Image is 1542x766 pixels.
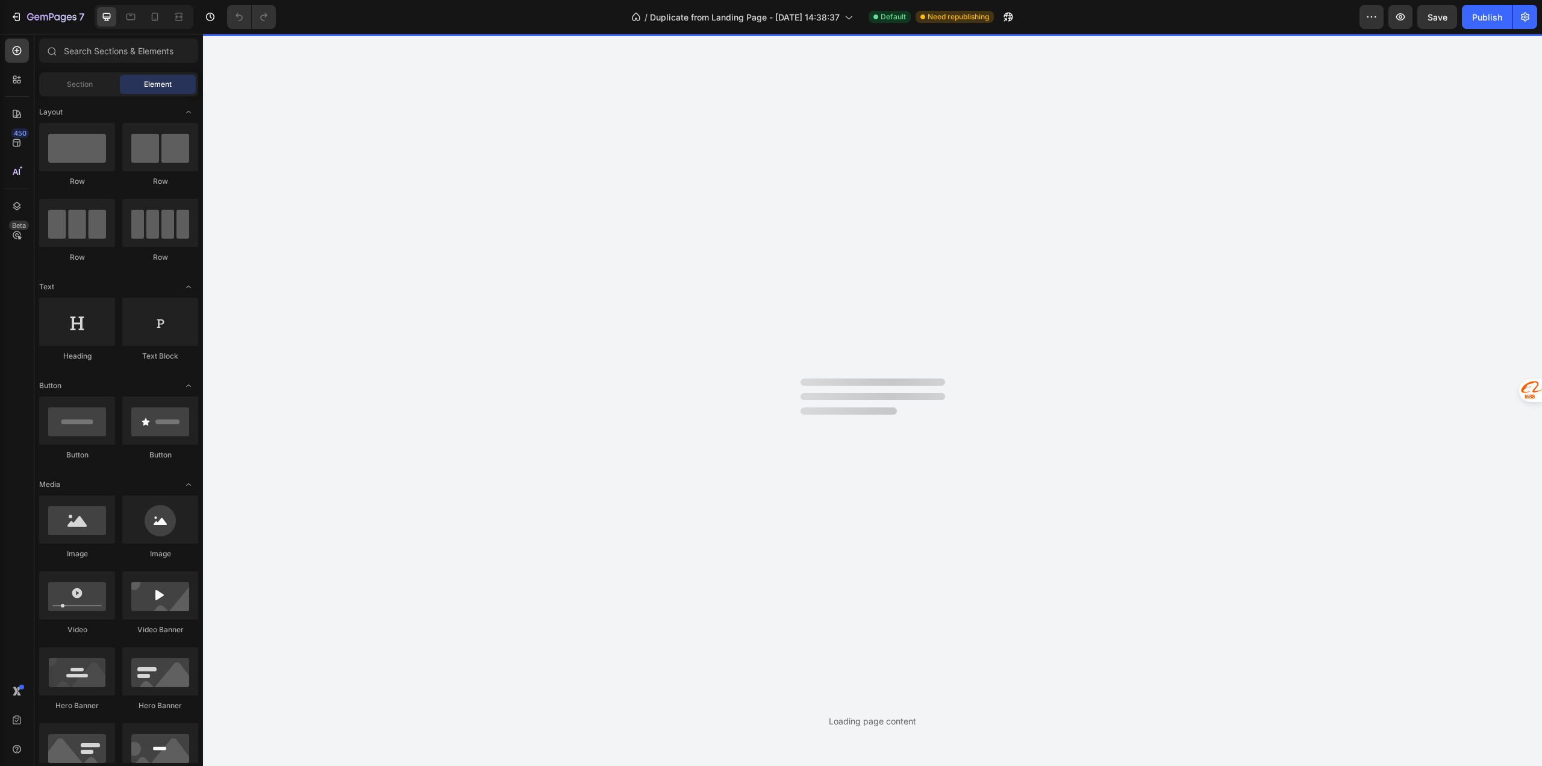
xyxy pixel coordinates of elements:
[39,176,115,187] div: Row
[179,102,198,122] span: Toggle open
[39,351,115,362] div: Heading
[829,715,916,727] div: Loading page content
[39,548,115,559] div: Image
[1472,11,1502,24] div: Publish
[79,10,84,24] p: 7
[179,376,198,395] span: Toggle open
[39,107,63,118] span: Layout
[5,5,90,29] button: 7
[39,380,61,391] span: Button
[1417,5,1457,29] button: Save
[122,700,198,711] div: Hero Banner
[39,700,115,711] div: Hero Banner
[39,479,60,490] span: Media
[39,252,115,263] div: Row
[11,128,29,138] div: 450
[122,176,198,187] div: Row
[179,277,198,297] span: Toggle open
[928,11,989,22] span: Need republishing
[122,548,198,559] div: Image
[122,624,198,635] div: Video Banner
[1462,5,1512,29] button: Publish
[881,11,906,22] span: Default
[122,450,198,460] div: Button
[645,11,648,24] span: /
[122,351,198,362] div: Text Block
[39,450,115,460] div: Button
[179,475,198,494] span: Toggle open
[67,79,93,90] span: Section
[227,5,276,29] div: Undo/Redo
[1428,12,1447,22] span: Save
[122,252,198,263] div: Row
[39,281,54,292] span: Text
[9,221,29,230] div: Beta
[39,39,198,63] input: Search Sections & Elements
[39,624,115,635] div: Video
[144,79,172,90] span: Element
[650,11,840,24] span: Duplicate from Landing Page - [DATE] 14:38:37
